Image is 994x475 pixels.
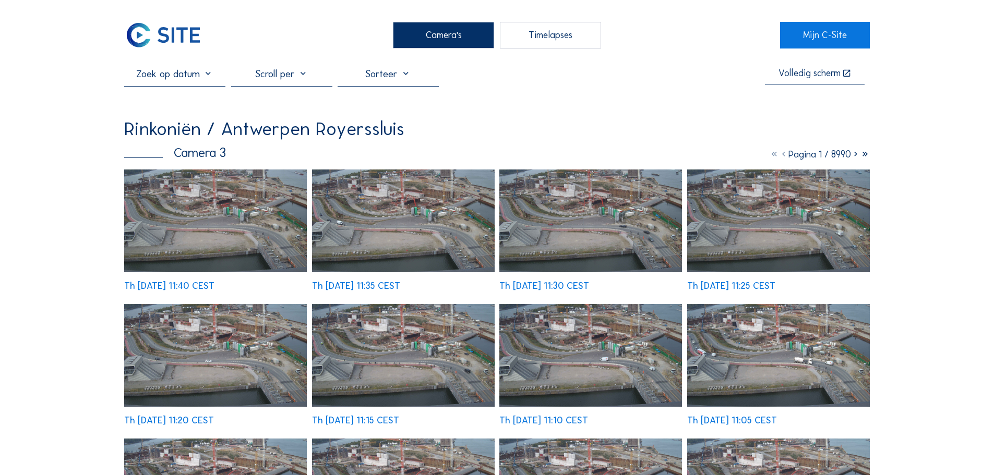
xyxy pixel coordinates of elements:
a: Mijn C-Site [780,22,869,48]
div: Volledig scherm [779,69,841,79]
div: Camera 3 [124,147,226,160]
div: Th [DATE] 11:10 CEST [499,416,588,425]
div: Th [DATE] 11:35 CEST [312,282,400,291]
img: C-SITE Logo [124,22,202,48]
img: image_53555164 [499,169,682,272]
img: image_53554580 [687,304,870,407]
div: Th [DATE] 11:20 CEST [124,416,214,425]
img: image_53555115 [687,169,870,272]
div: Th [DATE] 11:15 CEST [312,416,399,425]
div: Th [DATE] 11:30 CEST [499,282,589,291]
img: image_53554941 [124,304,307,407]
div: Th [DATE] 11:40 CEST [124,282,214,291]
img: image_53555319 [312,169,495,272]
div: Camera's [393,22,494,48]
img: image_53554790 [312,304,495,407]
div: Rinkoniën / Antwerpen Royerssluis [124,119,404,138]
img: image_53555478 [124,169,307,272]
a: C-SITE Logo [124,22,213,48]
div: Timelapses [500,22,601,48]
span: Pagina 1 / 8990 [788,149,851,160]
div: Th [DATE] 11:25 CEST [687,282,775,291]
input: Zoek op datum 󰅀 [124,67,225,80]
div: Th [DATE] 11:05 CEST [687,416,777,425]
img: image_53554635 [499,304,682,407]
